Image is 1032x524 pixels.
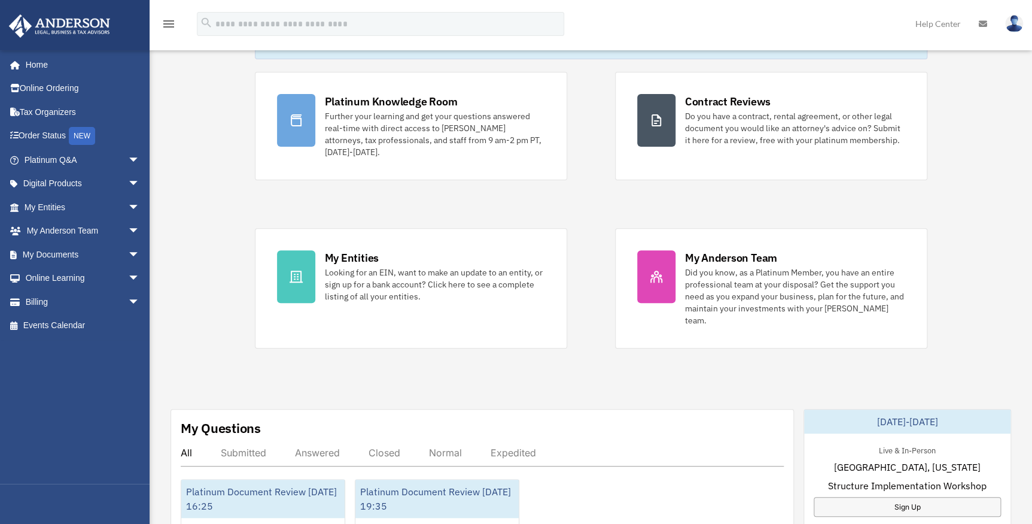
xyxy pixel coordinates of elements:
[429,447,462,459] div: Normal
[685,110,905,146] div: Do you have a contract, rental agreement, or other legal document you would like an attorney's ad...
[325,266,545,302] div: Looking for an EIN, want to make an update to an entity, or sign up for a bank account? Click her...
[615,72,927,180] a: Contract Reviews Do you have a contract, rental agreement, or other legal document you would like...
[128,148,152,172] span: arrow_drop_down
[255,228,567,349] a: My Entities Looking for an EIN, want to make an update to an entity, or sign up for a bank accoun...
[325,250,379,265] div: My Entities
[8,219,158,243] a: My Anderson Teamarrow_drop_down
[128,290,152,314] span: arrow_drop_down
[834,460,981,474] span: [GEOGRAPHIC_DATA], [US_STATE]
[128,172,152,196] span: arrow_drop_down
[200,16,213,29] i: search
[128,266,152,291] span: arrow_drop_down
[1005,15,1023,32] img: User Pic
[162,21,176,31] a: menu
[8,195,158,219] a: My Entitiesarrow_drop_down
[869,443,945,456] div: Live & In-Person
[8,77,158,101] a: Online Ordering
[5,14,114,38] img: Anderson Advisors Platinum Portal
[8,172,158,196] a: Digital Productsarrow_drop_down
[181,419,261,437] div: My Questions
[8,100,158,124] a: Tax Organizers
[128,195,152,220] span: arrow_drop_down
[221,447,266,459] div: Submitted
[8,266,158,290] a: Online Learningarrow_drop_down
[369,447,400,459] div: Closed
[685,250,777,265] div: My Anderson Team
[8,53,152,77] a: Home
[8,148,158,172] a: Platinum Q&Aarrow_drop_down
[8,290,158,314] a: Billingarrow_drop_down
[128,219,152,244] span: arrow_drop_down
[814,497,1001,517] a: Sign Up
[8,124,158,149] a: Order StatusNEW
[181,480,345,518] div: Platinum Document Review [DATE] 16:25
[181,447,192,459] div: All
[828,478,987,493] span: Structure Implementation Workshop
[675,40,768,51] a: Click Here to get started!
[69,127,95,145] div: NEW
[128,243,152,267] span: arrow_drop_down
[491,447,536,459] div: Expedited
[615,228,927,349] a: My Anderson Team Did you know, as a Platinum Member, you have an entire professional team at your...
[685,266,905,326] div: Did you know, as a Platinum Member, you have an entire professional team at your disposal? Get th...
[804,410,1010,434] div: [DATE]-[DATE]
[8,314,158,338] a: Events Calendar
[255,72,567,180] a: Platinum Knowledge Room Further your learning and get your questions answered real-time with dire...
[8,243,158,266] a: My Documentsarrow_drop_down
[325,94,458,109] div: Platinum Knowledge Room
[685,94,771,109] div: Contract Reviews
[355,480,519,518] div: Platinum Document Review [DATE] 19:35
[295,447,340,459] div: Answered
[162,17,176,31] i: menu
[325,110,545,158] div: Further your learning and get your questions answered real-time with direct access to [PERSON_NAM...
